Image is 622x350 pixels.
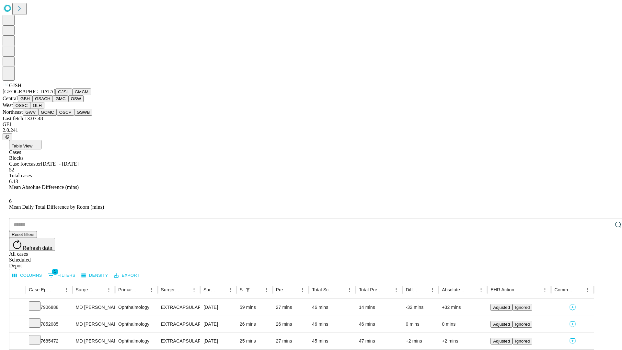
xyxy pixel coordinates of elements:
button: Menu [104,285,113,294]
span: Total cases [9,173,32,178]
button: Ignored [513,338,532,344]
button: OSCP [57,109,74,116]
button: Sort [217,285,226,294]
button: Show filters [243,285,252,294]
button: Select columns [11,271,44,281]
button: Menu [583,285,592,294]
div: Scheduled In Room Duration [240,287,243,292]
div: EXTRACAPSULAR CATARACT REMOVAL WITH [MEDICAL_DATA] [161,333,197,349]
button: Sort [419,285,428,294]
div: Surgery Name [161,287,180,292]
button: Ignored [513,321,532,328]
button: Adjusted [490,338,513,344]
button: GJSH [55,88,72,95]
button: Sort [383,285,392,294]
button: Expand [13,336,22,347]
div: 47 mins [359,333,399,349]
span: Ignored [515,322,530,327]
button: Reset filters [9,231,37,238]
div: +2 mins [406,333,435,349]
button: OSSC [13,102,30,109]
div: Comments [554,287,573,292]
div: 27 mins [276,333,306,349]
button: GSACH [32,95,53,102]
div: +2 mins [442,333,484,349]
div: [DATE] [203,316,233,332]
button: Export [112,271,141,281]
div: MD [PERSON_NAME] [76,299,112,316]
div: 0 mins [442,316,484,332]
button: Menu [540,285,549,294]
div: 46 mins [359,316,399,332]
span: Adjusted [493,322,510,327]
div: MD [PERSON_NAME] [76,333,112,349]
span: Adjusted [493,305,510,310]
button: Refresh data [9,238,55,251]
button: Menu [226,285,235,294]
div: 2.0.241 [3,127,619,133]
button: GMCM [72,88,91,95]
span: Ignored [515,305,530,310]
button: GMC [53,95,68,102]
button: Show filters [46,270,77,281]
span: Northeast [3,109,23,115]
span: Mean Daily Total Difference by Room (mins) [9,204,104,210]
button: GSWB [74,109,93,116]
span: Table View [12,144,32,148]
div: Surgeon Name [76,287,95,292]
button: Ignored [513,304,532,311]
span: 52 [9,167,14,172]
button: Sort [253,285,262,294]
div: EXTRACAPSULAR CATARACT REMOVAL WITH [MEDICAL_DATA] [161,316,197,332]
button: @ [3,133,12,140]
button: Expand [13,302,22,313]
div: 46 mins [312,299,352,316]
button: Sort [180,285,190,294]
button: Sort [289,285,298,294]
span: Ignored [515,339,530,344]
span: Last fetch: 13:07:48 [3,116,43,121]
div: Primary Service [118,287,137,292]
div: Case Epic Id [29,287,52,292]
span: Mean Absolute Difference (mins) [9,184,79,190]
span: @ [5,134,10,139]
div: -32 mins [406,299,435,316]
div: 14 mins [359,299,399,316]
button: Menu [298,285,307,294]
div: Ophthalmology [118,333,154,349]
button: GWV [23,109,38,116]
div: Total Scheduled Duration [312,287,335,292]
span: 1 [52,268,58,275]
button: Adjusted [490,304,513,311]
div: Ophthalmology [118,316,154,332]
span: Reset filters [12,232,34,237]
span: West [3,102,13,108]
div: 46 mins [312,316,352,332]
span: Case forecaster [9,161,41,167]
span: 6 [9,198,12,204]
div: 7852085 [29,316,69,332]
span: 6.13 [9,179,18,184]
button: Sort [138,285,147,294]
div: GEI [3,122,619,127]
div: Predicted In Room Duration [276,287,289,292]
button: Density [80,271,110,281]
div: 26 mins [240,316,270,332]
div: 1 active filter [243,285,252,294]
button: GCMC [38,109,57,116]
span: GJSH [9,83,21,88]
span: Central [3,96,18,101]
div: EXTRACAPSULAR CATARACT REMOVAL WITH [MEDICAL_DATA] [161,299,197,316]
div: 7906888 [29,299,69,316]
button: Menu [190,285,199,294]
div: [DATE] [203,299,233,316]
button: OSW [68,95,84,102]
button: Menu [477,285,486,294]
div: 7685472 [29,333,69,349]
button: Menu [147,285,156,294]
button: Sort [574,285,583,294]
button: Menu [428,285,437,294]
button: Menu [62,285,71,294]
div: 0 mins [406,316,435,332]
div: MD [PERSON_NAME] [76,316,112,332]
